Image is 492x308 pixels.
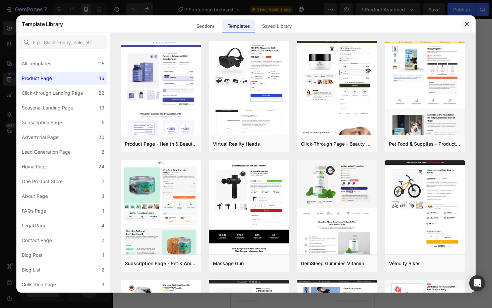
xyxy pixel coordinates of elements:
h2: Template Library [22,15,63,33]
div: GemSleep Gummies Vitamin [301,259,364,267]
div: Subscription Page - Pet & Animals - Gem Cat Food - Style 4 [125,259,197,267]
div: 1 [102,207,104,215]
div: Subscription Page [22,119,62,127]
p: Publish the page to see the content. [5,70,139,77]
div: Generate layout [55,211,90,218]
div: Seasonal Landing Page [22,104,73,112]
div: 3 [101,192,104,200]
div: 22 [98,89,104,97]
button: Kaching Bundles [42,24,101,40]
div: Blog Post [22,251,43,259]
span: from URL or image [54,219,89,225]
div: Templates [222,19,255,33]
input: E.g.: Black Friday, Sale, etc. [19,35,107,49]
div: Advertorial Page [22,133,59,141]
div: One Product Store [22,177,63,185]
div: 4 [101,222,104,230]
div: Product Page [22,74,52,82]
div: 3 [101,281,104,289]
div: Lead Generation Page [22,148,71,156]
div: 20 [98,133,104,141]
div: 2 [101,148,104,156]
div: 2 [101,236,104,244]
p: Size Guide [17,14,34,20]
div: Blog List [22,266,40,274]
div: Product Page - Health & Beauty - Hair Supplement [125,140,197,148]
div: Home Page [22,163,47,171]
div: Open Intercom Messenger [469,275,485,291]
div: Collection Page [22,281,56,289]
div: Contact Page [22,236,52,244]
span: Add section [6,173,37,180]
div: 24 [98,163,104,171]
div: Legal Page [22,222,47,230]
span: inspired by CRO experts [49,196,94,202]
p: 4-8 Day [GEOGRAPHIC_DATA] Shipping [12,134,101,140]
div: ADD YOUR COSTUME TO CART! [38,51,106,58]
div: 2 [101,266,104,274]
img: KachingBundles.png [48,28,56,36]
div: Add blank section [52,233,92,240]
div: Vélocity Bikes [389,259,421,267]
div: Sections [191,19,220,33]
p: Material + Care [12,101,46,107]
div: Pet Food & Supplies - Product Page with Bundle [389,140,461,148]
div: 16 [99,74,104,82]
div: Click-Through Page - Beauty & Fitness - Cosmetic [301,140,373,148]
div: All Templates [22,60,51,68]
div: Kaching Bundles [61,28,96,35]
div: Click-through Landing Page [22,89,83,97]
div: Virtual Reality Heads [213,140,260,148]
div: Saved Library [257,19,297,33]
div: About Page [22,192,48,200]
div: Choose templates [52,188,92,195]
div: 19 [99,104,104,112]
div: Massage Gun [213,259,244,267]
div: 1 [102,251,104,259]
button: ADD YOUR COSTUME TO CART! [5,48,139,61]
p: 60 Day Free Returns [12,117,57,123]
span: then drag & drop elements [47,242,96,248]
div: 115 [98,60,104,68]
div: 5 [102,119,104,127]
div: FAQs Page [22,207,46,215]
div: 7 [102,177,104,185]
